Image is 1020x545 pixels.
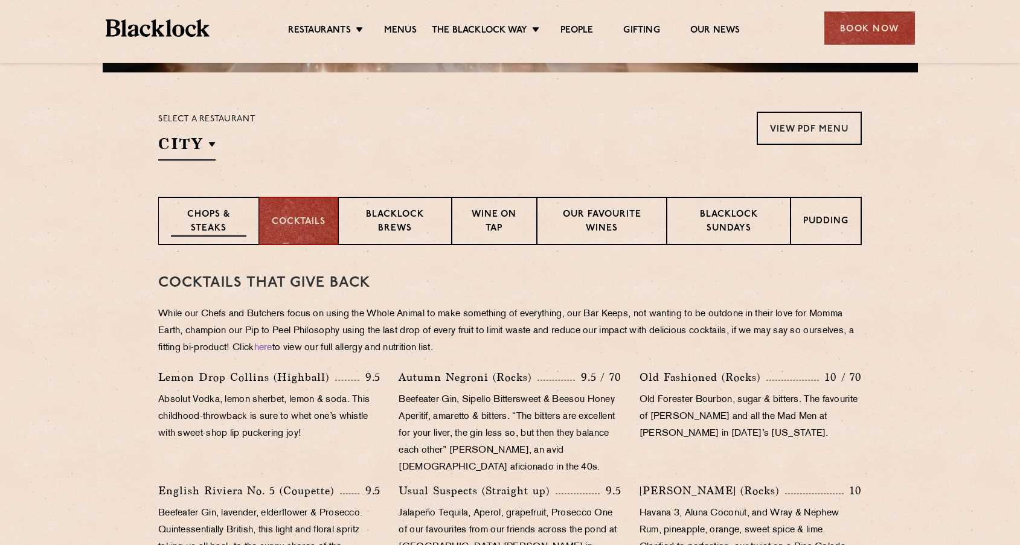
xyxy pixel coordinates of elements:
[640,392,862,442] p: Old Forester Bourbon, sugar & bitters. The favourite of [PERSON_NAME] and all the Mad Men at [PER...
[623,25,659,38] a: Gifting
[640,482,785,499] p: [PERSON_NAME] (Rocks)
[272,215,326,229] p: Cocktails
[158,369,335,386] p: Lemon Drop Collins (Highball)
[158,275,862,291] h3: Cocktails That Give Back
[432,25,527,38] a: The Blacklock Way
[464,208,524,237] p: Wine on Tap
[351,208,439,237] p: Blacklock Brews
[359,369,381,385] p: 9.5
[757,112,862,145] a: View PDF Menu
[550,208,655,237] p: Our favourite wines
[690,25,740,38] a: Our News
[575,369,621,385] p: 9.5 / 70
[399,392,621,476] p: Beefeater Gin, Sipello Bittersweet & Beesou Honey Aperitif, amaretto & bitters. “The bitters are ...
[158,133,216,161] h2: City
[158,112,255,127] p: Select a restaurant
[399,369,537,386] p: Autumn Negroni (Rocks)
[819,369,862,385] p: 10 / 70
[384,25,417,38] a: Menus
[158,306,862,357] p: While our Chefs and Butchers focus on using the Whole Animal to make something of everything, our...
[171,208,246,237] p: Chops & Steaks
[560,25,593,38] a: People
[803,215,848,230] p: Pudding
[824,11,915,45] div: Book Now
[288,25,351,38] a: Restaurants
[359,483,381,499] p: 9.5
[158,482,340,499] p: English Riviera No. 5 (Coupette)
[844,483,862,499] p: 10
[399,482,556,499] p: Usual Suspects (Straight up)
[640,369,766,386] p: Old Fashioned (Rocks)
[158,392,380,442] p: Absolut Vodka, lemon sherbet, lemon & soda. This childhood-throwback is sure to whet one’s whistl...
[679,208,778,237] p: Blacklock Sundays
[600,483,621,499] p: 9.5
[106,19,210,37] img: BL_Textured_Logo-footer-cropped.svg
[254,343,272,352] a: here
